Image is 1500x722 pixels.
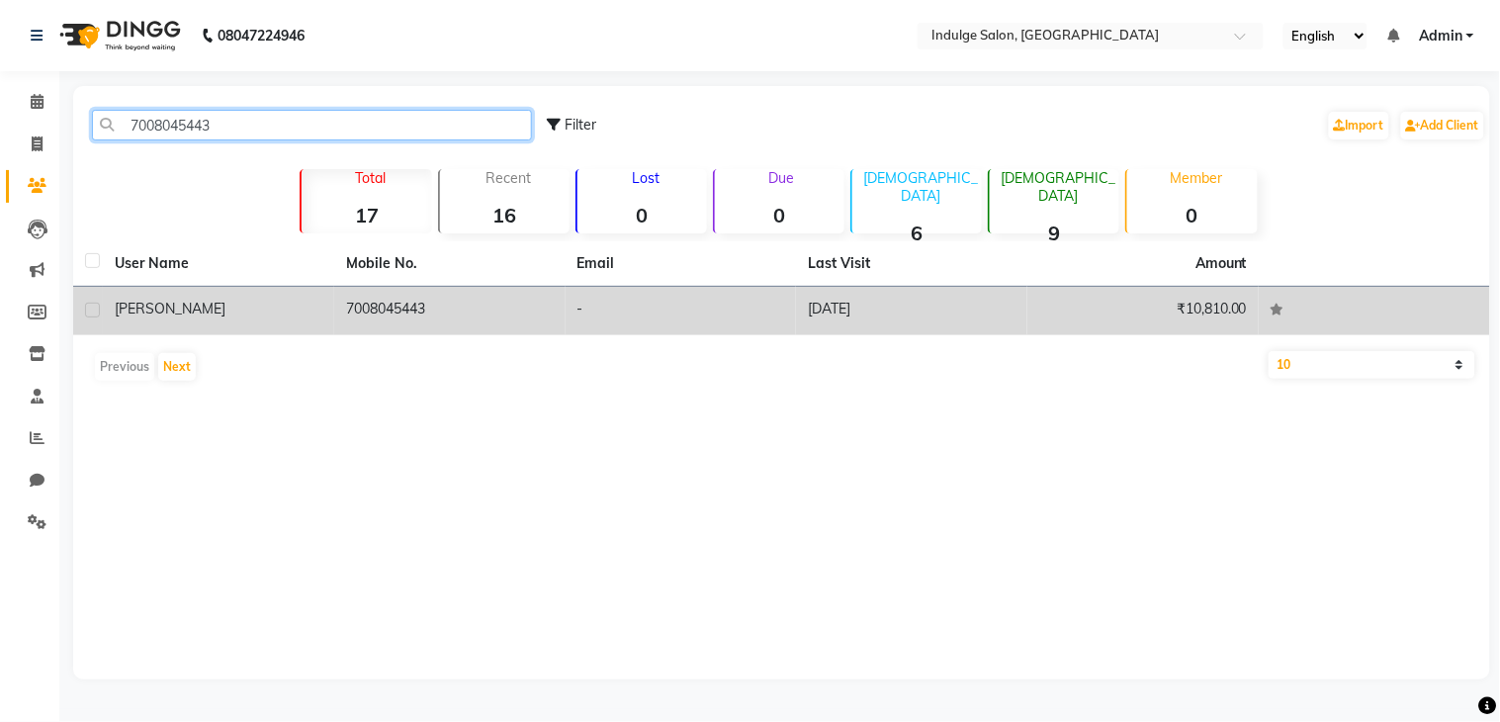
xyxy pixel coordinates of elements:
strong: 6 [852,221,982,245]
strong: 17 [302,203,431,227]
p: Due [719,169,844,187]
th: Mobile No. [334,241,566,287]
strong: 0 [1127,203,1257,227]
strong: 0 [715,203,844,227]
p: [DEMOGRAPHIC_DATA] [998,169,1119,205]
span: Admin [1419,26,1462,46]
span: Filter [565,116,596,134]
td: 7008045443 [334,287,566,335]
strong: 16 [440,203,570,227]
a: Add Client [1401,112,1484,139]
strong: 0 [577,203,707,227]
span: [PERSON_NAME] [115,300,225,317]
img: logo [50,8,186,63]
p: [DEMOGRAPHIC_DATA] [860,169,982,205]
a: Import [1329,112,1389,139]
p: Recent [448,169,570,187]
th: Last Visit [796,241,1027,287]
td: ₹10,810.00 [1027,287,1259,335]
strong: 9 [990,221,1119,245]
p: Total [309,169,431,187]
b: 08047224946 [218,8,305,63]
button: Next [158,353,196,381]
td: - [566,287,797,335]
p: Lost [585,169,707,187]
td: [DATE] [796,287,1027,335]
input: Search by Name/Mobile/Email/Code [92,110,532,140]
th: Email [566,241,797,287]
th: Amount [1184,241,1259,286]
th: User Name [103,241,334,287]
p: Member [1135,169,1257,187]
